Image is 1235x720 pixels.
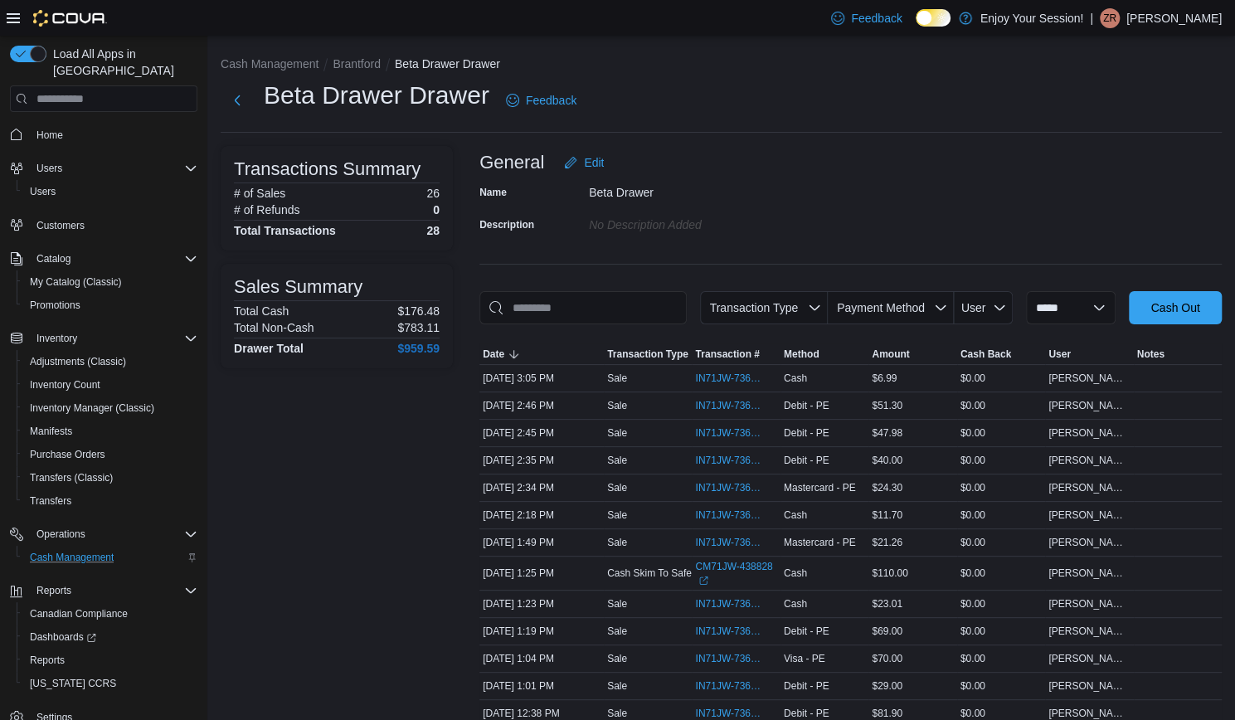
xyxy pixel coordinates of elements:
h6: Total Non-Cash [234,321,314,334]
a: Customers [30,216,91,236]
span: Mastercard - PE [784,536,856,549]
button: Transaction # [692,344,780,364]
span: $21.26 [872,536,902,549]
div: Beta Drawer [589,179,811,199]
span: $24.30 [872,481,902,494]
button: Transfers (Classic) [17,466,204,489]
span: $110.00 [872,567,907,580]
h6: Total Cash [234,304,289,318]
button: Purchase Orders [17,443,204,466]
span: Promotions [23,295,197,315]
span: Reports [36,584,71,597]
button: IN71JW-7364041 [695,621,776,641]
button: Brantford [333,57,381,71]
button: IN71JW-7364064 [695,594,776,614]
button: Beta Drawer Drawer [395,57,500,71]
span: $51.30 [872,399,902,412]
span: Customers [36,219,85,232]
span: Reports [30,654,65,667]
button: Users [30,158,69,178]
span: Purchase Orders [30,448,105,461]
h3: Transactions Summary [234,159,421,179]
span: Catalog [36,252,71,265]
span: $29.00 [872,679,902,693]
span: [PERSON_NAME] [1048,567,1130,580]
span: Debit - PE [784,426,829,440]
div: [DATE] 1:19 PM [479,621,604,641]
span: Cash Management [23,547,197,567]
button: User [954,291,1013,324]
button: Catalog [30,249,77,269]
span: Manifests [23,421,197,441]
button: Cash Management [221,57,318,71]
span: My Catalog (Classic) [23,272,197,292]
span: Adjustments (Classic) [23,352,197,372]
span: IN71JW-7364437 [695,481,760,494]
span: Dashboards [23,627,197,647]
span: Debit - PE [784,454,829,467]
button: Operations [3,523,204,546]
a: CM71JW-438828External link [695,560,776,586]
span: [PERSON_NAME] [1048,652,1130,665]
div: $0.00 [957,423,1045,443]
span: Cash Back [960,348,1011,361]
button: Inventory [30,328,84,348]
p: Sale [607,372,627,385]
button: IN71JW-7363968 [695,649,776,669]
span: IN71JW-7363845 [695,707,760,720]
p: $176.48 [397,304,440,318]
nav: An example of EuiBreadcrumbs [221,56,1222,75]
button: IN71JW-7364437 [695,478,776,498]
p: Sale [607,399,627,412]
div: [DATE] 2:45 PM [479,423,604,443]
button: Canadian Compliance [17,602,204,625]
button: Date [479,344,604,364]
button: Method [780,344,868,364]
button: IN71JW-7364181 [695,533,776,552]
div: No Description added [589,212,811,231]
button: [US_STATE] CCRS [17,672,204,695]
a: Users [23,182,62,202]
span: Promotions [30,299,80,312]
div: [DATE] 2:18 PM [479,505,604,525]
span: Home [36,129,63,142]
span: Catalog [30,249,197,269]
span: [US_STATE] CCRS [30,677,116,690]
span: Debit - PE [784,707,829,720]
span: IN71JW-7363968 [695,652,760,665]
div: $0.00 [957,621,1045,641]
span: Cash [784,508,807,522]
h4: Drawer Total [234,342,304,355]
span: $23.01 [872,597,902,611]
span: Feedback [526,92,576,109]
a: [US_STATE] CCRS [23,674,123,693]
div: [DATE] 2:34 PM [479,478,604,498]
button: User [1045,344,1133,364]
h3: General [479,153,544,173]
span: Visa - PE [784,652,825,665]
span: Canadian Compliance [30,607,128,620]
span: [PERSON_NAME] [1048,707,1130,720]
span: [PERSON_NAME] [1048,399,1130,412]
span: [PERSON_NAME] [1048,679,1130,693]
span: ZR [1103,8,1116,28]
button: Notes [1134,344,1222,364]
div: [DATE] 1:49 PM [479,533,604,552]
a: Reports [23,650,71,670]
span: Canadian Compliance [23,604,197,624]
p: Sale [607,625,627,638]
input: This is a search bar. As you type, the results lower in the page will automatically filter. [479,291,687,324]
span: Cash Management [30,551,114,564]
button: IN71JW-7364358 [695,505,776,525]
a: Manifests [23,421,79,441]
a: Dashboards [17,625,204,649]
a: Feedback [824,2,908,35]
div: [DATE] 2:35 PM [479,450,604,470]
button: IN71JW-7364443 [695,450,776,470]
button: Reports [17,649,204,672]
button: Inventory [3,327,204,350]
span: Transfers [23,491,197,511]
span: Inventory Count [30,378,100,392]
div: $0.00 [957,563,1045,583]
button: IN71JW-7363949 [695,676,776,696]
